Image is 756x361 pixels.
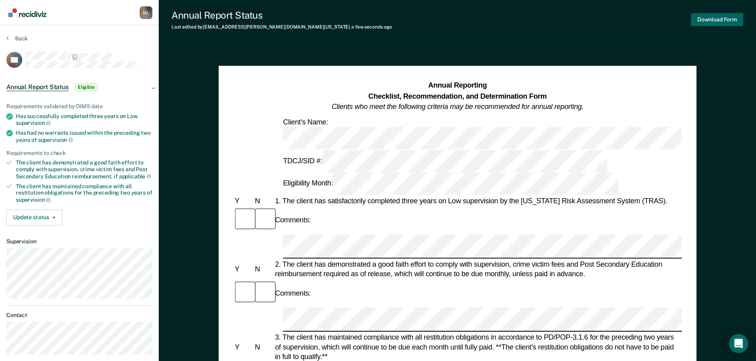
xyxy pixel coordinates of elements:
[38,137,73,143] span: supervision
[273,196,682,206] div: 1. The client has satisfactorily completed three years on Low supervision by the [US_STATE] Risk ...
[16,120,51,126] span: supervision
[8,8,46,17] img: Recidiviz
[233,342,253,351] div: Y
[140,6,152,19] div: M L
[281,173,620,195] div: Eligibility Month:
[6,83,69,91] span: Annual Report Status
[6,238,152,245] dt: Supervision
[691,13,743,26] button: Download Form
[253,196,273,206] div: N
[171,24,392,30] div: Last edited by [EMAIL_ADDRESS][PERSON_NAME][DOMAIN_NAME][US_STATE]
[6,150,152,157] div: Requirements to check
[729,334,748,353] div: Open Intercom Messenger
[6,210,62,225] button: Update status
[6,103,152,110] div: Requirements validated by OIMS data
[140,6,152,19] button: Profile dropdown button
[16,197,51,203] span: supervision
[253,264,273,274] div: N
[281,150,609,173] div: TDCJ/SID #:
[273,215,312,225] div: Comments:
[273,260,682,279] div: 2. The client has demonstrated a good faith effort to comply with supervision, crime victim fees ...
[273,288,312,298] div: Comments:
[16,130,152,143] div: Has had no warrants issued within the preceding two years of
[331,103,583,111] em: Clients who meet the following criteria may be recommended for annual reporting.
[368,92,546,100] strong: Checklist, Recommendation, and Determination Form
[16,183,152,203] div: The client has maintained compliance with all restitution obligations for the preceding two years of
[6,312,152,319] dt: Contact
[351,24,392,30] span: a few seconds ago
[428,81,487,89] strong: Annual Reporting
[75,83,98,91] span: Eligible
[253,342,273,351] div: N
[16,113,152,126] div: Has successfully completed three years on Low
[119,173,151,180] span: applicable
[6,35,28,42] button: Back
[16,159,152,180] div: The client has demonstrated a good faith effort to comply with supervision, crime victim fees and...
[171,10,392,21] div: Annual Report Status
[233,196,253,206] div: Y
[233,264,253,274] div: Y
